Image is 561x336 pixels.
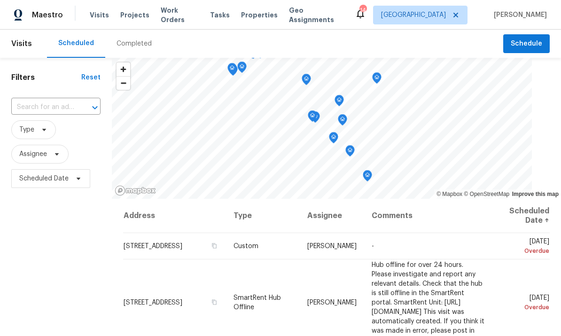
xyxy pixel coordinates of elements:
[112,58,532,199] canvas: Map
[11,33,32,54] span: Visits
[19,174,69,183] span: Scheduled Date
[307,243,357,250] span: [PERSON_NAME]
[117,76,130,90] button: Zoom out
[120,10,149,20] span: Projects
[329,132,338,147] div: Map marker
[372,72,382,87] div: Map marker
[241,10,278,20] span: Properties
[237,62,247,76] div: Map marker
[226,199,300,233] th: Type
[500,238,549,256] span: [DATE]
[123,199,226,233] th: Address
[363,170,372,185] div: Map marker
[302,74,311,88] div: Map marker
[124,243,182,250] span: [STREET_ADDRESS]
[115,185,156,196] a: Mapbox homepage
[307,299,357,305] span: [PERSON_NAME]
[289,6,343,24] span: Geo Assignments
[503,34,550,54] button: Schedule
[19,149,47,159] span: Assignee
[124,299,182,305] span: [STREET_ADDRESS]
[117,63,130,76] button: Zoom in
[117,39,152,48] div: Completed
[308,110,317,125] div: Map marker
[500,294,549,312] span: [DATE]
[234,243,258,250] span: Custom
[500,302,549,312] div: Overdue
[338,114,347,129] div: Map marker
[335,95,344,109] div: Map marker
[210,12,230,18] span: Tasks
[11,73,81,82] h1: Filters
[210,297,218,306] button: Copy Address
[11,100,74,115] input: Search for an address...
[117,77,130,90] span: Zoom out
[210,242,218,250] button: Copy Address
[372,243,374,250] span: -
[464,191,509,197] a: OpenStreetMap
[227,63,237,78] div: Map marker
[88,101,101,114] button: Open
[58,39,94,48] div: Scheduled
[19,125,34,134] span: Type
[161,6,199,24] span: Work Orders
[490,10,547,20] span: [PERSON_NAME]
[500,246,549,256] div: Overdue
[81,73,101,82] div: Reset
[364,199,492,233] th: Comments
[234,294,281,310] span: SmartRent Hub Offline
[90,10,109,20] span: Visits
[381,10,446,20] span: [GEOGRAPHIC_DATA]
[359,6,366,15] div: 14
[511,38,542,50] span: Schedule
[345,145,355,160] div: Map marker
[492,199,550,233] th: Scheduled Date ↑
[32,10,63,20] span: Maestro
[436,191,462,197] a: Mapbox
[512,191,559,197] a: Improve this map
[300,199,364,233] th: Assignee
